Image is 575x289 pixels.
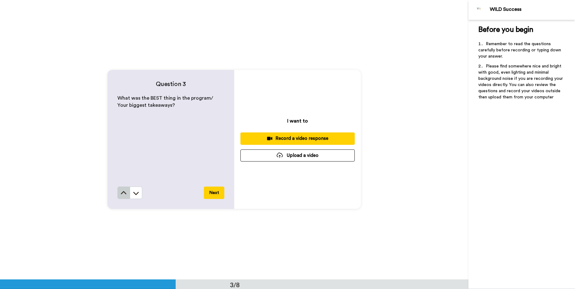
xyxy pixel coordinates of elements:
[240,149,355,162] button: Upload a video
[117,80,224,88] h4: Question 3
[204,187,224,199] button: Next
[117,96,214,108] span: What was the BEST thing in the program/ Your biggest takeaways?
[490,6,575,12] div: WILD Success
[478,64,564,99] span: Please find somewhere nice and bright with good, even lighting and minimal background noise if yo...
[240,132,355,144] button: Record a video response
[478,26,533,33] span: Before you begin
[287,117,308,125] p: I want to
[478,42,562,58] span: Remember to read the questions carefully before recording or typing down your answer.
[220,280,250,289] div: 3/8
[245,135,350,142] div: Record a video response
[472,2,487,17] img: Profile Image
